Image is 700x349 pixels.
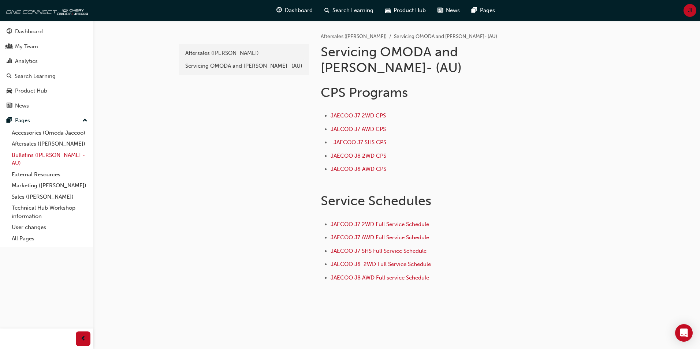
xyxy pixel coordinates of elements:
[332,6,373,15] span: Search Learning
[394,6,426,15] span: Product Hub
[331,126,387,132] a: JAECOO J7 AWD CPS
[331,261,431,267] a: JAECOO J8 2WD Full Service Schedule
[271,3,319,18] a: guage-iconDashboard
[9,180,90,191] a: Marketing ([PERSON_NAME])
[331,112,387,119] a: JAECOO J7 2WD CPS
[9,222,90,233] a: User changes
[185,49,302,57] div: Aftersales ([PERSON_NAME])
[321,33,387,40] a: Aftersales ([PERSON_NAME])
[3,55,90,68] a: Analytics
[331,274,429,281] a: JAECOO J8 AWD Full service Schedule
[15,27,43,36] div: Dashboard
[7,88,12,94] span: car-icon
[9,150,90,169] a: Bulletins ([PERSON_NAME] - AU)
[324,6,329,15] span: search-icon
[331,234,431,241] a: JAECOO J7 AWD Full Service Schedule
[319,3,379,18] a: search-iconSearch Learning
[321,193,431,209] span: Service Schedules
[437,6,443,15] span: news-icon
[185,62,302,70] div: Servicing OMODA and [PERSON_NAME]- (AU)
[394,33,497,41] li: Servicing OMODA and [PERSON_NAME]- (AU)
[15,72,56,80] div: Search Learning
[15,87,47,95] div: Product Hub
[7,44,12,50] span: people-icon
[15,116,30,125] div: Pages
[472,6,477,15] span: pages-icon
[9,202,90,222] a: Technical Hub Workshop information
[7,29,12,35] span: guage-icon
[9,191,90,203] a: Sales ([PERSON_NAME])
[3,84,90,98] a: Product Hub
[7,73,12,80] span: search-icon
[182,47,306,60] a: Aftersales ([PERSON_NAME])
[9,233,90,244] a: All Pages
[321,44,561,76] h1: Servicing OMODA and [PERSON_NAME]- (AU)
[331,248,428,254] a: JAECOO J7 SHS Full Service Schedule
[684,4,696,17] button: JI
[285,6,313,15] span: Dashboard
[331,166,386,172] a: JAECOO J8 AWD CPS
[466,3,501,18] a: pages-iconPages
[7,103,12,109] span: news-icon
[321,85,408,100] span: CPS Programs
[7,117,12,124] span: pages-icon
[82,116,87,125] span: up-icon
[385,6,391,15] span: car-icon
[182,60,306,72] a: Servicing OMODA and [PERSON_NAME]- (AU)
[331,153,386,159] a: JAECOO J8 2WD CPS
[379,3,432,18] a: car-iconProduct Hub
[15,42,38,51] div: My Team
[3,40,90,53] a: My Team
[334,139,388,146] a: JAECOO J7 SHS CPS
[675,324,693,342] div: Open Intercom Messenger
[3,23,90,114] button: DashboardMy TeamAnalyticsSearch LearningProduct HubNews
[9,138,90,150] a: Aftersales ([PERSON_NAME])
[688,6,692,15] span: JI
[446,6,460,15] span: News
[7,58,12,65] span: chart-icon
[15,57,38,65] div: Analytics
[331,221,429,228] a: JAECOO J7 2WD Full Service Schedule
[3,99,90,113] a: News
[15,102,29,110] div: News
[3,114,90,127] button: Pages
[3,70,90,83] a: Search Learning
[480,6,495,15] span: Pages
[432,3,466,18] a: news-iconNews
[81,334,86,344] span: prev-icon
[9,127,90,139] a: Accessories (Omoda Jaecoo)
[3,25,90,38] a: Dashboard
[276,6,282,15] span: guage-icon
[4,3,88,18] img: oneconnect
[9,169,90,180] a: External Resources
